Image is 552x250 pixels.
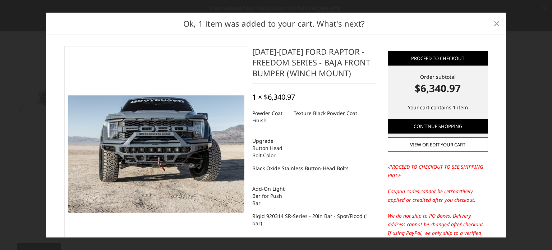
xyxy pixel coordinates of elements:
[388,163,488,180] p: -PROCEED TO CHECKOUT TO SEE SHIPPING PRICE-
[252,93,295,101] div: 1 × $6,340.97
[388,103,488,112] p: Your cart contains 1 item
[252,162,349,175] dd: Black Oxide Stainless Button-Head Bolts
[252,46,376,84] h4: [DATE]-[DATE] Ford Raptor - Freedom Series - Baja Front Bumper (winch mount)
[252,135,288,162] dt: Upgrade Button Head Bolt Color
[57,18,491,29] h2: Ok, 1 item was added to your cart. What's next?
[388,51,488,65] a: Proceed to checkout
[388,73,488,96] div: Order subtotal
[388,187,488,204] p: Coupon codes cannot be retroactively applied or credited after you checkout.
[493,15,500,31] span: ×
[388,212,488,246] p: We do not ship to PO Boxes. Delivery address cannot be changed after checkout. If using PayPal, w...
[388,81,488,96] strong: $6,340.97
[388,119,488,133] a: Continue Shopping
[516,215,552,250] iframe: Chat Widget
[388,137,488,152] a: View or edit your cart
[294,107,357,120] dd: Texture Black Powder Coat
[68,95,244,213] img: 2021-2025 Ford Raptor - Freedom Series - Baja Front Bumper (winch mount)
[252,210,376,230] dd: Rigid 920314 SR-Series - 20in Bar - Spot/Flood (1 bar)
[491,18,502,29] a: Close
[252,182,288,210] dt: Add-On Light Bar for Push Bar
[252,107,288,127] dt: Powder Coat Finish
